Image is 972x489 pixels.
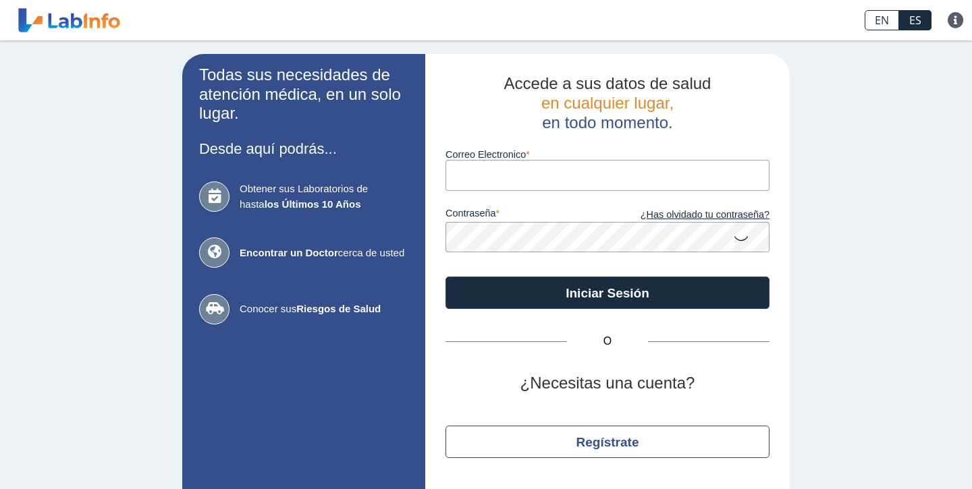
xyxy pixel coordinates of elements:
label: contraseña [446,208,607,223]
span: Accede a sus datos de salud [504,74,711,92]
span: O [567,333,648,349]
h2: Todas sus necesidades de atención médica, en un solo lugar. [199,65,408,123]
button: Regístrate [446,426,769,458]
button: Iniciar Sesión [446,277,769,309]
span: Conocer sus [240,301,408,317]
b: Encontrar un Doctor [240,247,338,258]
h2: ¿Necesitas una cuenta? [446,374,769,393]
span: cerca de usted [240,246,408,261]
h3: Desde aquí podrás... [199,140,408,157]
a: EN [865,10,899,30]
b: los Últimos 10 Años [265,198,361,210]
span: en cualquier lugar, [541,94,674,112]
a: ES [899,10,932,30]
span: Obtener sus Laboratorios de hasta [240,181,408,212]
label: Correo Electronico [446,149,769,160]
b: Riesgos de Salud [296,303,381,314]
span: en todo momento. [542,113,672,132]
a: ¿Has olvidado tu contraseña? [607,208,769,223]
